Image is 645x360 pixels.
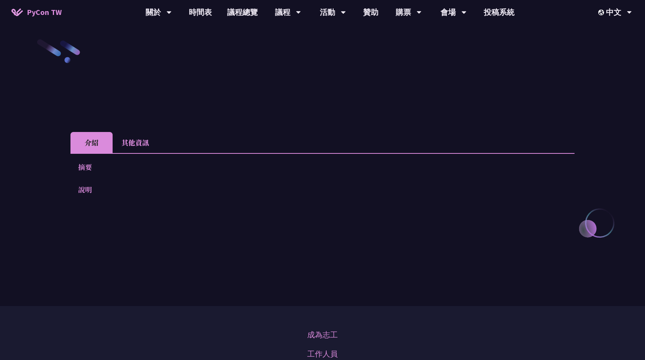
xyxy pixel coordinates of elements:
li: 介紹 [70,132,113,153]
a: 工作人員 [307,348,338,360]
img: Locale Icon [598,10,606,15]
a: 成為志工 [307,329,338,340]
img: Home icon of PyCon TW 2025 [11,8,23,16]
a: PyCon TW [4,3,69,22]
li: 其他資訊 [113,132,158,153]
p: 說明 [78,184,552,195]
p: 摘要 [78,161,552,173]
span: PyCon TW [27,7,62,18]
